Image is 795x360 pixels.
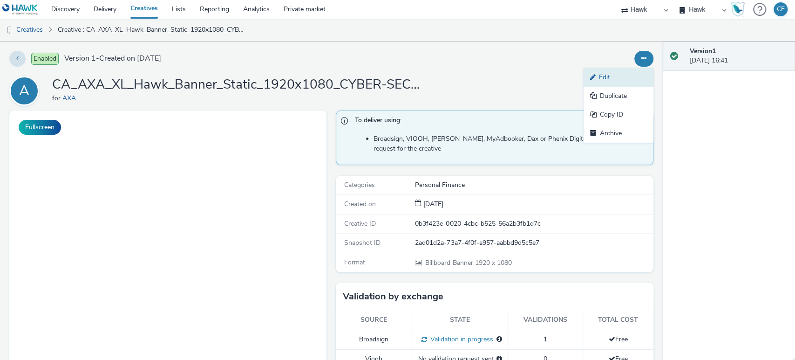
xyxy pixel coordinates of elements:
a: Edit [584,68,653,87]
a: Creative : CA_AXA_XL_Hawk_Banner_Static_1920x1080_CYBER-SECURITY_ENG_20251008 [53,19,252,41]
th: Total cost [583,311,653,330]
div: Personal Finance [415,180,652,190]
span: Categories [344,180,375,189]
a: Copy ID [584,105,653,124]
span: Snapshot ID [344,238,381,247]
span: To deliver using: [355,116,643,128]
th: Validations [508,311,583,330]
span: Free [609,335,628,344]
div: Creation 08 October 2025, 16:41 [421,200,443,209]
td: Broadsign [336,330,412,349]
a: Hawk Academy [731,2,748,17]
div: 2ad01d2a-73a7-4f0f-a957-aabbd9d5c5e7 [415,238,652,248]
a: Archive [584,124,653,143]
h1: CA_AXA_XL_Hawk_Banner_Static_1920x1080_CYBER-SECURITY_ENG_20251008 [52,76,425,94]
span: Billboard Banner [425,258,475,267]
span: Format [344,258,365,267]
span: Enabled [31,53,59,65]
span: for [52,94,62,103]
th: State [412,311,508,330]
li: Broadsign, VIOOH, [PERSON_NAME], MyAdbooker, Dax or Phenix Digital: send a validation request for... [374,134,648,153]
div: [DATE] 16:41 [690,47,788,66]
span: Creative ID [344,219,376,228]
a: A [9,86,43,95]
div: 0b3f423e-0020-4cbc-b525-56a2b3fb1d7c [415,219,652,228]
a: AXA [62,94,80,103]
div: A [19,78,29,104]
strong: Version 1 [690,47,716,55]
th: Source [336,311,412,330]
img: dooh [5,26,14,35]
span: 1920 x 1080 [424,258,511,267]
div: CE [777,2,785,16]
img: Hawk Academy [731,2,745,17]
span: [DATE] [421,200,443,208]
h3: Validation by exchange [343,290,443,304]
span: Created on [344,200,376,208]
span: Validation in progress [427,335,493,344]
span: 1 [544,335,547,344]
button: Fullscreen [19,120,61,135]
span: Version 1 - Created on [DATE] [64,53,161,64]
img: undefined Logo [2,4,38,15]
a: Duplicate [584,87,653,105]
